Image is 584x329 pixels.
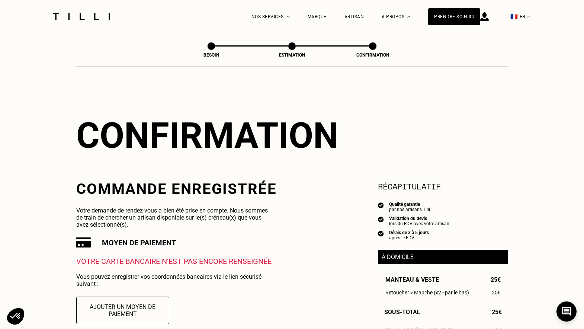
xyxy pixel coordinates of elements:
img: menu déroulant [527,16,530,17]
div: par nos artisans Tilli [389,207,430,212]
div: Validation du devis [389,216,449,221]
span: 25€ [492,290,501,296]
div: Qualité garantie [389,202,430,207]
img: icon list info [378,202,384,208]
a: Marque [308,14,327,19]
h2: Commande enregistrée [76,180,277,198]
p: À domicile [382,253,504,261]
div: Confirmation [76,115,508,156]
a: Artisan [344,14,364,19]
span: 🇫🇷 [510,13,518,20]
span: 25€ [492,309,502,316]
div: lors du RDV avec votre artisan [389,221,449,226]
img: Menu déroulant [287,16,290,17]
div: Estimation [255,52,329,58]
div: Confirmation [336,52,410,58]
section: Récapitulatif [378,180,508,192]
img: icon list info [378,230,384,237]
span: Manteau & veste [385,276,439,283]
img: Carte bancaire [76,237,91,247]
a: Prendre soin ici [428,8,480,25]
div: Besoin [174,52,248,58]
div: Sous-Total [378,309,508,316]
img: Logo du service de couturière Tilli [50,13,113,20]
p: Votre demande de rendez-vous a bien été prise en compte. Nous sommes de train de chercher un arti... [76,207,275,228]
h3: Moyen de paiement [102,238,176,247]
span: 25€ [491,276,501,283]
div: Délais de 3 à 5 jours [389,230,429,235]
p: Votre carte bancaire n‘est pas encore renseignée [76,257,277,266]
img: icon list info [378,216,384,223]
img: icône connexion [480,12,489,21]
div: après le RDV [389,235,429,240]
button: Ajouter un moyen de paiement [76,297,169,324]
img: Menu déroulant à propos [407,16,410,17]
span: Retoucher > Manche (x2 - par le bas) [385,290,469,296]
p: Vous pouvez enregistrer vos coordonnées bancaires via le lien sécurisé suivant : [76,273,275,287]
